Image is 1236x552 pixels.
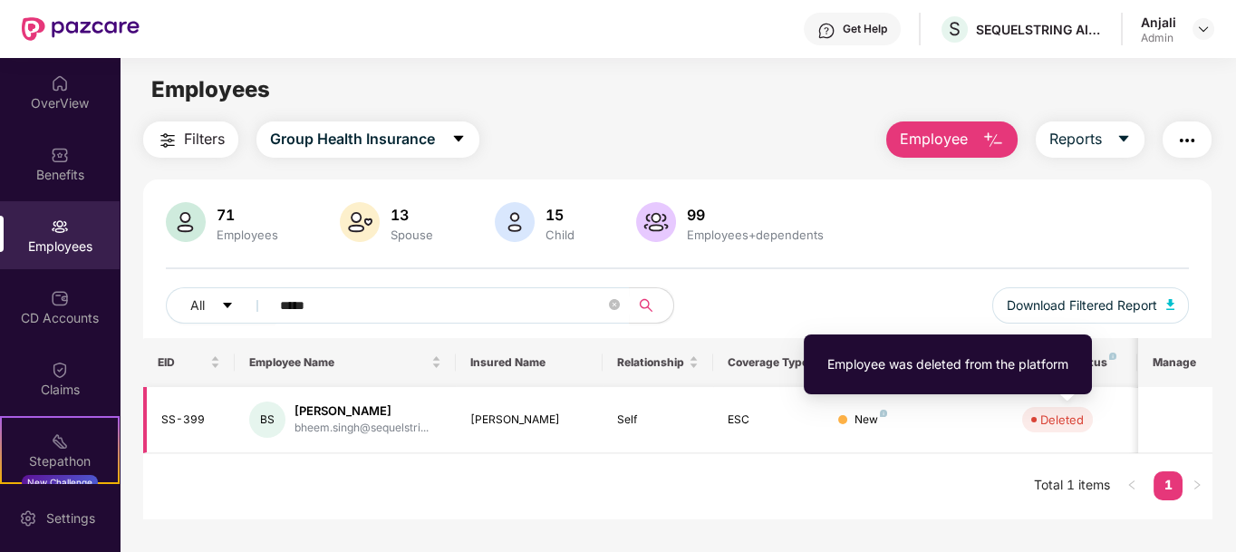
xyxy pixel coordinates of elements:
span: Filters [184,128,225,150]
button: right [1183,471,1212,500]
span: Download Filtered Report [1007,295,1157,315]
div: [PERSON_NAME] [470,412,589,429]
th: EID [143,338,236,387]
img: svg+xml;base64,PHN2ZyBpZD0iSGVscC0zMngzMiIgeG1sbnM9Imh0dHA6Ly93d3cudzMub3JnLzIwMDAvc3ZnIiB3aWR0aD... [817,22,835,40]
img: svg+xml;base64,PHN2ZyBpZD0iRHJvcGRvd24tMzJ4MzIiIHhtbG5zPSJodHRwOi8vd3d3LnczLm9yZy8yMDAwL3N2ZyIgd2... [1196,22,1211,36]
div: ESC [728,412,809,429]
div: Employees+dependents [683,228,827,242]
img: svg+xml;base64,PHN2ZyB4bWxucz0iaHR0cDovL3d3dy53My5vcmcvMjAwMC9zdmciIHdpZHRoPSIyNCIgaGVpZ2h0PSIyNC... [1176,130,1198,151]
button: left [1117,471,1146,500]
span: Relationship [617,355,685,370]
div: New [855,412,887,429]
img: svg+xml;base64,PHN2ZyBpZD0iQmVuZWZpdHMiIHhtbG5zPSJodHRwOi8vd3d3LnczLm9yZy8yMDAwL3N2ZyIgd2lkdGg9Ij... [51,146,69,164]
div: SEQUELSTRING AI PRIVATE LIMITED [976,21,1103,38]
span: Reports [1049,128,1102,150]
span: Employees [151,76,270,102]
div: Anjali [1141,14,1176,31]
a: 1 [1154,471,1183,499]
span: caret-down [451,131,466,148]
img: svg+xml;base64,PHN2ZyB4bWxucz0iaHR0cDovL3d3dy53My5vcmcvMjAwMC9zdmciIHdpZHRoPSIyNCIgaGVpZ2h0PSIyNC... [157,130,179,151]
span: caret-down [1116,131,1131,148]
span: Group Health Insurance [270,128,435,150]
th: Insured Name [456,338,604,387]
img: svg+xml;base64,PHN2ZyB4bWxucz0iaHR0cDovL3d3dy53My5vcmcvMjAwMC9zdmciIHdpZHRoPSI4IiBoZWlnaHQ9IjgiIH... [1109,353,1116,360]
th: Relationship [603,338,713,387]
div: Child [542,228,578,242]
th: Coverage Type [713,338,824,387]
img: svg+xml;base64,PHN2ZyB4bWxucz0iaHR0cDovL3d3dy53My5vcmcvMjAwMC9zdmciIHhtbG5zOnhsaW5rPSJodHRwOi8vd3... [636,202,676,242]
span: All [190,295,205,315]
li: 1 [1154,471,1183,500]
div: 99 [683,206,827,224]
button: Employee [886,121,1018,158]
div: Employee was deleted from the platform [827,354,1068,374]
img: New Pazcare Logo [22,17,140,41]
img: svg+xml;base64,PHN2ZyBpZD0iU2V0dGluZy0yMHgyMCIgeG1sbnM9Imh0dHA6Ly93d3cudzMub3JnLzIwMDAvc3ZnIiB3aW... [19,509,37,528]
span: Employee Name [249,355,428,370]
div: bheem.singh@sequelstri... [295,420,429,437]
div: Self [617,412,699,429]
li: Total 1 items [1034,471,1110,500]
div: Get Help [843,22,887,36]
span: close-circle [609,299,620,310]
div: SS-399 [161,412,221,429]
div: Spouse [387,228,437,242]
button: Filters [143,121,238,158]
button: search [629,287,674,324]
div: New Challenge [22,475,98,489]
img: svg+xml;base64,PHN2ZyB4bWxucz0iaHR0cDovL3d3dy53My5vcmcvMjAwMC9zdmciIHhtbG5zOnhsaW5rPSJodHRwOi8vd3... [340,202,380,242]
span: Employee [900,128,968,150]
li: Previous Page [1117,471,1146,500]
img: svg+xml;base64,PHN2ZyB4bWxucz0iaHR0cDovL3d3dy53My5vcmcvMjAwMC9zdmciIHhtbG5zOnhsaW5rPSJodHRwOi8vd3... [495,202,535,242]
img: svg+xml;base64,PHN2ZyB4bWxucz0iaHR0cDovL3d3dy53My5vcmcvMjAwMC9zdmciIHhtbG5zOnhsaW5rPSJodHRwOi8vd3... [982,130,1004,151]
span: EID [158,355,208,370]
img: svg+xml;base64,PHN2ZyB4bWxucz0iaHR0cDovL3d3dy53My5vcmcvMjAwMC9zdmciIHdpZHRoPSI4IiBoZWlnaHQ9IjgiIH... [880,410,887,417]
img: svg+xml;base64,PHN2ZyB4bWxucz0iaHR0cDovL3d3dy53My5vcmcvMjAwMC9zdmciIHhtbG5zOnhsaW5rPSJodHRwOi8vd3... [166,202,206,242]
span: S [949,18,961,40]
div: 15 [542,206,578,224]
img: svg+xml;base64,PHN2ZyB4bWxucz0iaHR0cDovL3d3dy53My5vcmcvMjAwMC9zdmciIHhtbG5zOnhsaW5rPSJodHRwOi8vd3... [1166,299,1175,310]
div: Admin [1141,31,1176,45]
img: svg+xml;base64,PHN2ZyBpZD0iQ0RfQWNjb3VudHMiIGRhdGEtbmFtZT0iQ0QgQWNjb3VudHMiIHhtbG5zPSJodHRwOi8vd3... [51,289,69,307]
div: [PERSON_NAME] [295,402,429,420]
div: 13 [387,206,437,224]
span: left [1126,479,1137,490]
span: close-circle [609,297,620,315]
div: Stepathon [2,452,118,470]
div: Deleted [1040,411,1084,429]
div: 71 [213,206,282,224]
img: svg+xml;base64,PHN2ZyBpZD0iRW1wbG95ZWVzIiB4bWxucz0iaHR0cDovL3d3dy53My5vcmcvMjAwMC9zdmciIHdpZHRoPS... [51,218,69,236]
img: svg+xml;base64,PHN2ZyBpZD0iSG9tZSIgeG1sbnM9Imh0dHA6Ly93d3cudzMub3JnLzIwMDAvc3ZnIiB3aWR0aD0iMjAiIG... [51,74,69,92]
img: svg+xml;base64,PHN2ZyB4bWxucz0iaHR0cDovL3d3dy53My5vcmcvMjAwMC9zdmciIHdpZHRoPSIyMSIgaGVpZ2h0PSIyMC... [51,432,69,450]
button: Group Health Insurancecaret-down [256,121,479,158]
li: Next Page [1183,471,1212,500]
span: search [629,298,664,313]
div: Employees [213,228,282,242]
button: Download Filtered Report [992,287,1190,324]
div: BS [249,402,285,438]
th: Employee Name [235,338,456,387]
img: svg+xml;base64,PHN2ZyBpZD0iQ2xhaW0iIHhtbG5zPSJodHRwOi8vd3d3LnczLm9yZy8yMDAwL3N2ZyIgd2lkdGg9IjIwIi... [51,361,69,379]
div: Settings [41,509,101,528]
button: Reportscaret-down [1036,121,1144,158]
button: Allcaret-down [166,287,276,324]
th: Manage [1138,338,1212,387]
span: right [1192,479,1202,490]
span: caret-down [221,299,234,314]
